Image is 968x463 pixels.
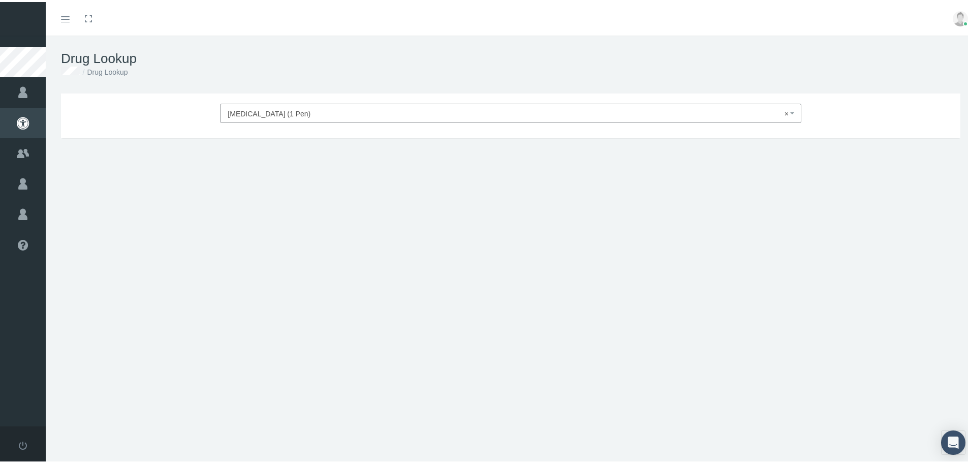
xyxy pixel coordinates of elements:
[941,428,965,453] div: Open Intercom Messenger
[953,9,968,24] img: user-placeholder.jpg
[61,49,960,65] h1: Drug Lookup
[220,102,801,121] span: Humira (1 Pen)
[228,105,787,118] span: Humira (1 Pen)
[80,65,128,76] li: Drug Lookup
[785,105,792,118] span: ×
